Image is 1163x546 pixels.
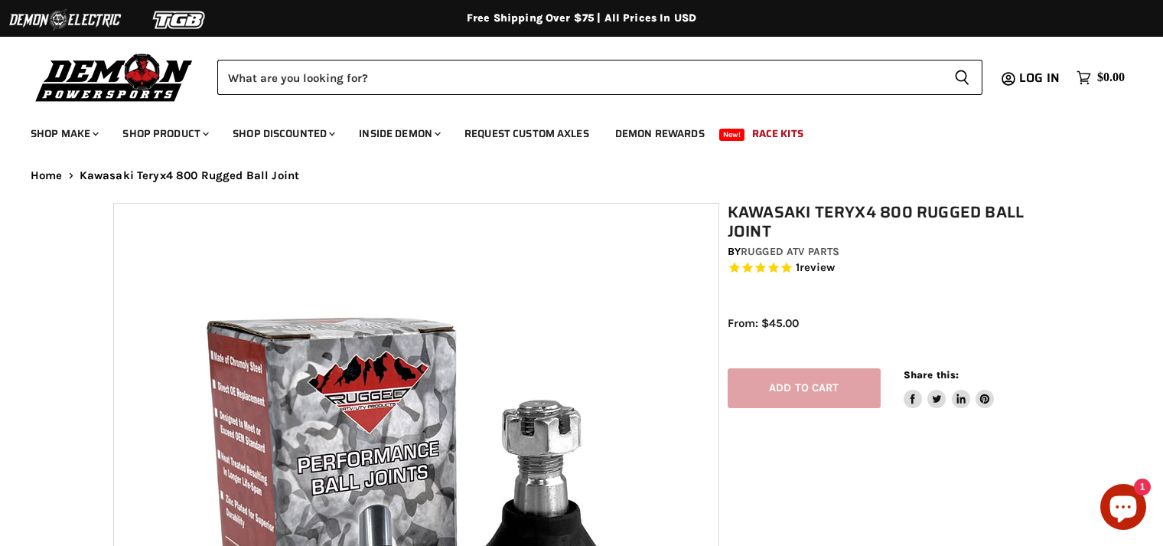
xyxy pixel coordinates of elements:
a: Shop Product [111,118,218,149]
span: Kawasaki Teryx4 800 Rugged Ball Joint [80,169,300,182]
a: $0.00 [1069,67,1132,89]
ul: Main menu [19,112,1121,149]
button: Search [942,60,982,95]
img: TGB Logo 2 [122,5,237,34]
span: New! [719,129,745,141]
img: Demon Electric Logo 2 [8,5,122,34]
a: Shop Make [19,118,108,149]
a: Home [31,169,63,182]
span: Log in [1019,68,1060,87]
span: review [800,261,836,275]
a: Rugged ATV Parts [741,245,839,258]
span: Share this: [904,369,959,381]
a: Log in [1012,71,1069,85]
aside: Share this: [904,368,995,409]
span: Rated 5.0 out of 5 stars 1 reviews [728,260,1058,276]
h1: Kawasaki Teryx4 800 Rugged Ball Joint [728,203,1058,241]
input: Search [217,60,942,95]
a: Race Kits [741,118,815,149]
a: Inside Demon [347,118,450,149]
a: Demon Rewards [604,118,716,149]
span: From: $45.00 [728,316,799,330]
img: Demon Powersports [31,50,198,104]
span: $0.00 [1097,70,1125,85]
div: by [728,244,1058,260]
inbox-online-store-chat: Shopify online store chat [1096,484,1151,534]
a: Request Custom Axles [453,118,601,149]
span: 1 reviews [796,261,836,275]
form: Product [217,60,982,95]
a: Shop Discounted [221,118,344,149]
